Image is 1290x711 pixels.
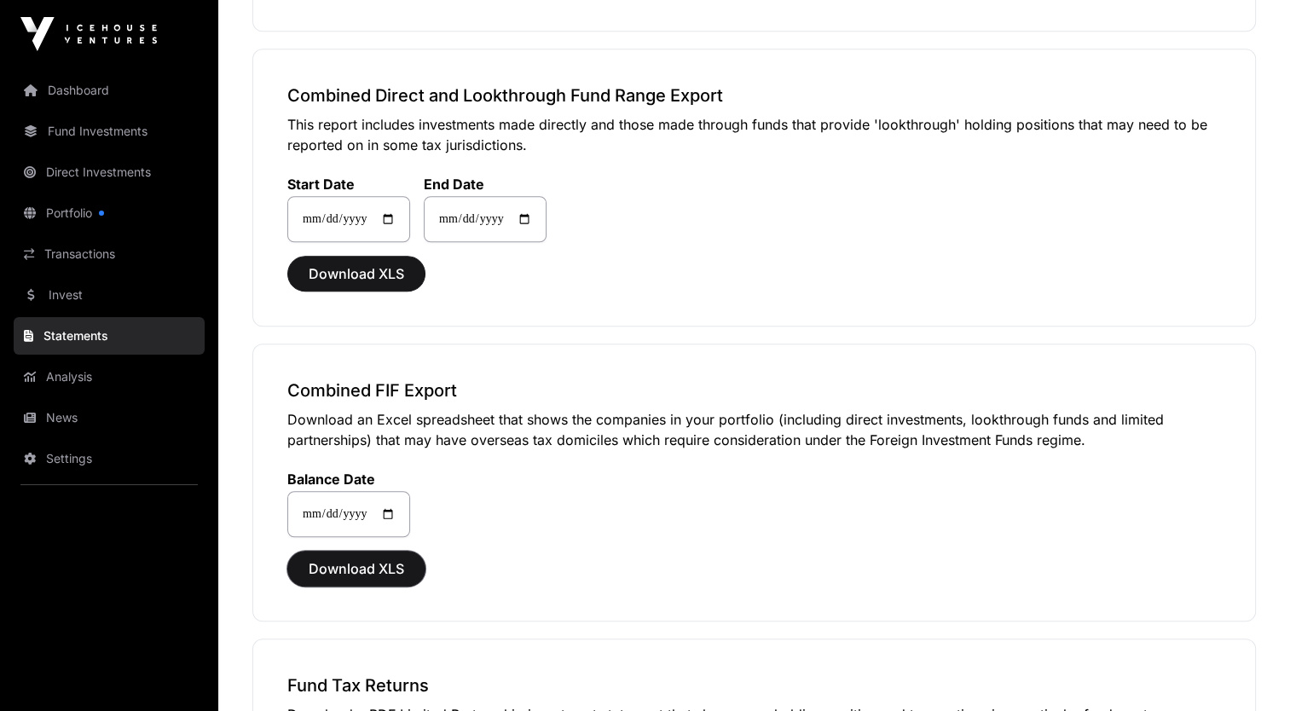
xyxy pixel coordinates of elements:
a: Direct Investments [14,153,205,191]
a: Transactions [14,235,205,273]
p: Download an Excel spreadsheet that shows the companies in your portfolio (including direct invest... [287,409,1221,450]
a: Fund Investments [14,113,205,150]
h3: Combined FIF Export [287,379,1221,402]
img: Icehouse Ventures Logo [20,17,157,51]
button: Download XLS [287,256,425,292]
a: Dashboard [14,72,205,109]
h3: Fund Tax Returns [287,673,1221,697]
p: This report includes investments made directly and those made through funds that provide 'lookthr... [287,114,1221,155]
button: Download XLS [287,551,425,587]
a: Settings [14,440,205,477]
label: Start Date [287,176,410,193]
iframe: Chat Widget [1205,629,1290,711]
a: News [14,399,205,436]
a: Portfolio [14,194,205,232]
a: Statements [14,317,205,355]
span: Download XLS [309,263,404,284]
a: Analysis [14,358,205,396]
label: End Date [424,176,547,193]
label: Balance Date [287,471,410,488]
span: Download XLS [309,558,404,579]
a: Invest [14,276,205,314]
h3: Combined Direct and Lookthrough Fund Range Export [287,84,1221,107]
